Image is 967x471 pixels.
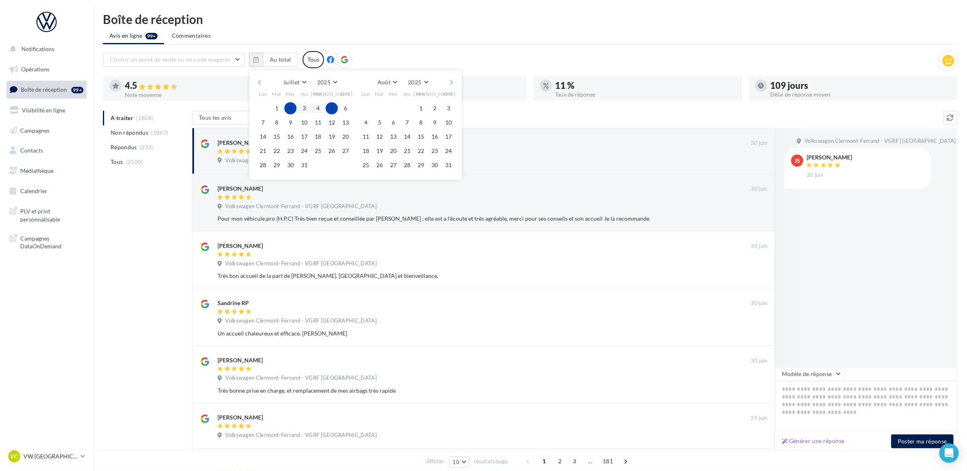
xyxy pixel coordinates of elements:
[415,145,427,157] button: 22
[442,116,455,129] button: 10
[258,90,267,97] span: Lun
[298,131,310,143] button: 17
[5,122,88,139] a: Campagnes
[341,90,350,97] span: Dim
[20,167,53,174] span: Médiathèque
[387,116,399,129] button: 6
[775,367,845,381] button: Modèle de réponse
[218,185,263,193] div: [PERSON_NAME]
[326,131,338,143] button: 19
[312,102,324,114] button: 4
[249,53,298,67] button: Au total
[298,102,310,114] button: 3
[794,157,800,165] span: JS
[415,131,427,143] button: 15
[283,79,299,86] span: Juillet
[449,456,470,468] button: 10
[111,129,148,137] span: Non répondus
[429,116,441,129] button: 9
[20,206,83,223] span: PLV et print personnalisable
[453,459,460,465] span: 10
[378,79,391,86] span: Août
[218,329,715,338] div: Un accueil chaleureux et efficace. [PERSON_NAME]
[5,183,88,200] a: Calendrier
[298,116,310,129] button: 10
[271,116,283,129] button: 8
[312,116,324,129] button: 11
[415,116,427,129] button: 8
[103,53,245,67] button: Choisir un point de vente ou un code magasin
[442,131,455,143] button: 17
[584,455,597,468] span: ...
[751,185,768,193] span: 30 juin
[257,145,269,157] button: 21
[303,51,324,68] div: Tous
[21,66,49,73] span: Opérations
[807,172,823,179] span: 30 juin
[405,77,431,88] button: 2025
[125,81,305,90] div: 4.5
[339,116,352,129] button: 13
[225,260,377,267] span: Volkswagen Clermont-Ferrand - VGRF [GEOGRAPHIC_DATA]
[314,77,340,88] button: 2025
[5,162,88,179] a: Médiathèque
[111,143,137,151] span: Répondus
[5,102,88,119] a: Visibilité en ligne
[600,455,616,468] span: 181
[284,159,297,171] button: 30
[284,116,297,129] button: 9
[11,452,18,460] span: VC
[5,142,88,159] a: Contacts
[286,90,295,97] span: Mer
[474,458,508,465] span: résultats/page
[403,90,411,97] span: Jeu
[779,436,848,446] button: Générer une réponse
[311,90,353,97] span: [PERSON_NAME]
[21,45,54,52] span: Notifications
[111,158,123,166] span: Tous
[5,81,88,98] a: Boîte de réception99+
[312,145,324,157] button: 25
[891,434,954,448] button: Poster ma réponse
[374,116,386,129] button: 5
[751,357,768,365] span: 30 juin
[360,159,372,171] button: 25
[21,86,67,93] span: Boîte de réception
[22,107,65,114] span: Visibilité en ligne
[5,41,85,58] button: Notifications
[5,230,88,254] a: Campagnes DataOnDemand
[555,92,736,97] div: Taux de réponse
[374,131,386,143] button: 12
[298,159,310,171] button: 31
[401,116,413,129] button: 7
[280,77,309,88] button: Juillet
[126,159,143,165] span: (2100)
[298,145,310,157] button: 24
[374,77,400,88] button: Août
[218,139,263,147] div: [PERSON_NAME]
[225,157,377,164] span: Volkswagen Clermont-Ferrand - VGRF [GEOGRAPHIC_DATA]
[271,102,283,114] button: 1
[751,243,768,250] span: 30 juin
[414,90,456,97] span: [PERSON_NAME]
[300,90,308,97] span: Jeu
[20,147,43,154] span: Contacts
[71,87,83,93] div: 99+
[271,131,283,143] button: 15
[339,131,352,143] button: 20
[429,159,441,171] button: 30
[125,92,305,98] div: Note moyenne
[20,127,49,133] span: Campagnes
[427,458,445,465] span: Afficher
[387,159,399,171] button: 27
[5,61,88,78] a: Opérations
[805,138,956,145] span: Volkswagen Clermont-Ferrand - VGRF [GEOGRAPHIC_DATA]
[751,140,768,147] span: 30 juin
[140,144,154,151] span: (233)
[110,56,230,63] span: Choisir un point de vente ou un code magasin
[257,159,269,171] button: 28
[442,102,455,114] button: 3
[339,102,352,114] button: 6
[218,387,715,395] div: Très bonne prise en charge, et remplacement de mes airbags très rapide
[807,155,852,160] div: [PERSON_NAME]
